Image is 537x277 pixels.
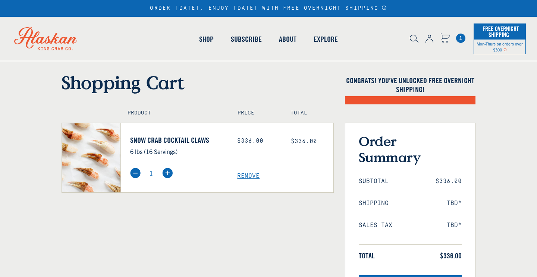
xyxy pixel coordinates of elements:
[477,41,523,52] span: Mon-Thurs on orders over $300
[238,110,274,116] h4: Price
[440,251,462,260] span: $336.00
[130,147,226,156] p: 6 lbs (16 Servings)
[130,136,226,145] a: Snow Crab Cocktail Claws
[128,110,222,116] h4: Product
[436,178,462,185] span: $336.00
[162,168,173,178] img: plus
[345,76,475,94] h4: Congrats! You've unlocked FREE OVERNIGHT SHIPPING!
[270,18,305,60] a: About
[456,34,465,43] span: 1
[150,5,387,12] div: ORDER [DATE], ENJOY [DATE] WITH FREE OVERNIGHT SHIPPING
[410,35,418,43] img: search
[359,133,462,165] h3: Order Summary
[503,47,507,52] span: Shipping Notice Icon
[440,33,450,44] a: Cart
[359,200,389,207] span: Shipping
[359,251,375,260] span: Total
[222,18,270,60] a: Subscribe
[62,123,120,192] img: Snow Crab Cocktail Claws - 6 lbs (16 Servings)
[4,17,88,61] img: Alaskan King Crab Co. logo
[237,138,280,145] div: $336.00
[381,5,387,10] a: Announcement Bar Modal
[62,72,334,93] h1: Shopping Cart
[456,34,465,43] a: Cart
[191,18,222,60] a: Shop
[359,222,392,229] span: Sales Tax
[130,168,141,178] img: minus
[291,110,327,116] h4: Total
[291,138,317,145] span: $336.00
[305,18,346,60] a: Explore
[481,23,519,40] span: Free Overnight Shipping
[425,35,433,43] img: account
[359,178,389,185] span: Subtotal
[237,173,333,180] a: Remove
